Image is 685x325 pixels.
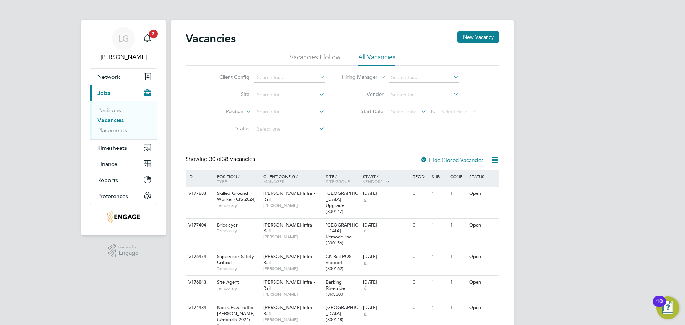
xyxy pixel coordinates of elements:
div: 1 [430,301,448,314]
span: 3 [149,30,158,38]
input: Search for... [254,90,325,100]
div: [DATE] [363,279,409,285]
input: Select one [254,124,325,134]
div: 0 [411,250,430,263]
button: Timesheets [90,140,157,156]
span: Site Group [326,178,350,184]
div: Open [467,276,498,289]
span: Non CPCS Traffic [PERSON_NAME] (Umbrella 2024) [217,304,255,323]
span: 38 Vacancies [209,156,255,163]
h2: Vacancies [186,31,236,46]
li: All Vacancies [358,53,395,66]
div: Sub [430,170,448,182]
span: Lee Garrity [90,53,157,61]
span: [PERSON_NAME] [263,203,322,208]
button: Open Resource Center, 10 new notifications [656,296,679,319]
span: Select date [391,108,417,115]
span: Site Agent [217,279,239,285]
div: 0 [411,187,430,200]
span: [PERSON_NAME] [263,266,322,271]
span: 6 [363,228,367,234]
span: Select date [441,108,467,115]
a: Go to home page [90,211,157,223]
label: Site [208,91,249,97]
div: 1 [430,187,448,200]
button: New Vacancy [457,31,499,43]
span: Temporary [217,266,260,271]
span: LG [118,34,129,43]
div: 1 [448,301,467,314]
span: [PERSON_NAME] Infra - Rail [263,222,315,234]
div: 10 [656,301,663,311]
label: Position [202,108,243,115]
button: Network [90,69,157,85]
div: 1 [448,250,467,263]
div: Status [467,170,498,182]
span: Vendors [363,178,383,184]
a: Placements [97,127,127,133]
span: Type [217,178,227,184]
button: Preferences [90,188,157,204]
span: [PERSON_NAME] [263,234,322,240]
div: ID [187,170,212,182]
div: V177404 [187,219,212,232]
span: Powered by [118,244,138,250]
a: Vacancies [97,117,124,123]
div: Showing [186,156,257,163]
input: Search for... [254,73,325,83]
div: 1 [430,250,448,263]
div: 1 [448,219,467,232]
input: Search for... [389,90,459,100]
span: Barking Riverside (3RC300) [326,279,345,297]
div: 0 [411,276,430,289]
span: Network [97,73,120,80]
span: [PERSON_NAME] Infra - Rail [263,304,315,316]
label: Vendor [342,91,384,97]
label: Status [208,125,249,132]
span: [PERSON_NAME] Infra - Rail [263,190,315,202]
a: 3 [140,27,154,50]
span: Timesheets [97,144,127,151]
div: Site / [324,170,361,187]
div: Start / [361,170,411,188]
div: Open [467,187,498,200]
input: Search for... [254,107,325,117]
div: Conf [448,170,467,182]
div: 1 [448,187,467,200]
label: Client Config [208,74,249,80]
span: [GEOGRAPHIC_DATA] Remodelling (300156) [326,222,358,246]
span: [PERSON_NAME] [263,291,322,297]
div: V176843 [187,276,212,289]
nav: Main navigation [81,20,166,235]
span: Temporary [217,285,260,291]
div: [DATE] [363,254,409,260]
a: Powered byEngage [108,244,139,258]
div: Open [467,301,498,314]
div: Jobs [90,101,157,139]
span: Supervisor Safety Critical [217,253,254,265]
span: 30 of [209,156,222,163]
span: CK Rail POS Support (300162) [326,253,351,271]
button: Reports [90,172,157,188]
span: Finance [97,161,117,167]
div: V174434 [187,301,212,314]
span: To [428,107,437,116]
label: Hiring Manager [336,74,377,81]
button: Jobs [90,85,157,101]
div: 0 [411,219,430,232]
button: Finance [90,156,157,172]
span: Temporary [217,228,260,234]
span: Manager [263,178,284,184]
div: [DATE] [363,191,409,197]
div: Open [467,250,498,263]
input: Search for... [389,73,459,83]
span: Jobs [97,90,110,96]
div: 0 [411,301,430,314]
span: Engage [118,250,138,256]
div: Reqd [411,170,430,182]
span: Reports [97,177,118,183]
div: Open [467,219,498,232]
img: tribuildsolutions-logo-retina.png [107,211,140,223]
a: LG[PERSON_NAME] [90,27,157,61]
span: [PERSON_NAME] [263,317,322,323]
